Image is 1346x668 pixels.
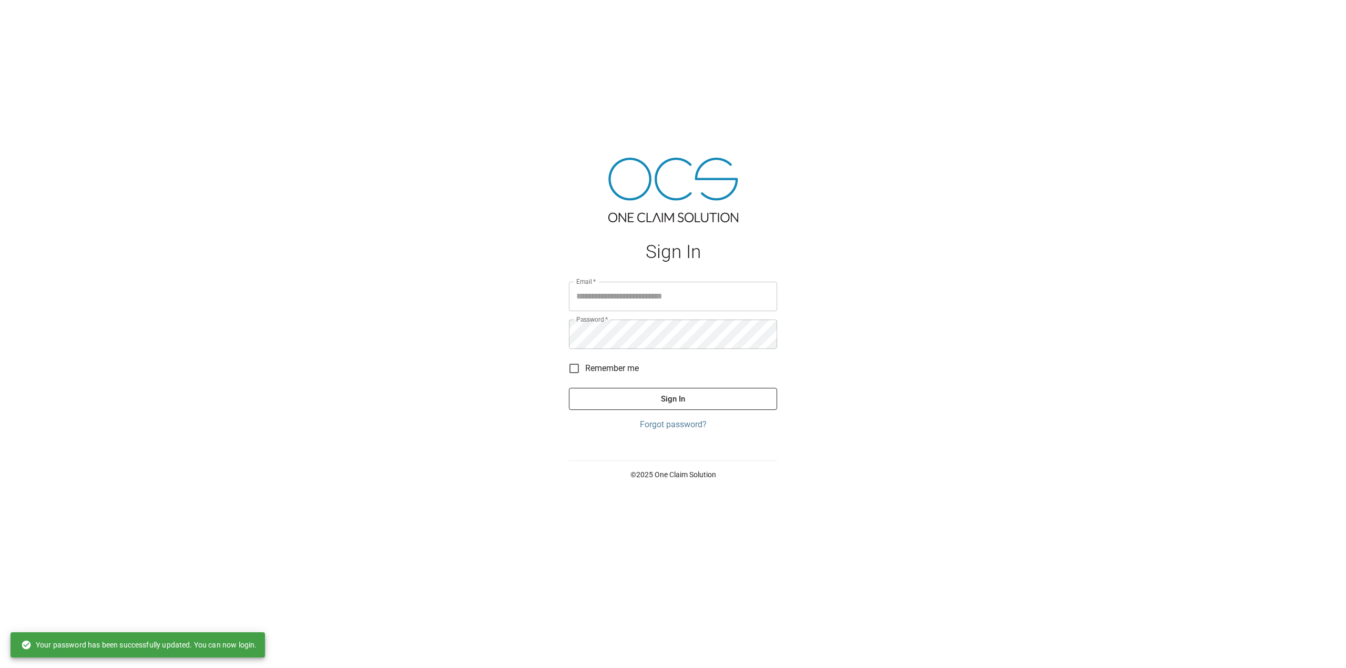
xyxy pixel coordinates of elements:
[13,6,55,27] img: ocs-logo-white-transparent.png
[569,241,777,263] h1: Sign In
[569,388,777,410] button: Sign In
[585,362,639,375] span: Remember me
[576,277,596,286] label: Email
[569,469,777,480] p: © 2025 One Claim Solution
[576,315,608,324] label: Password
[569,418,777,431] a: Forgot password?
[21,635,257,654] div: Your password has been successfully updated. You can now login.
[608,158,738,222] img: ocs-logo-tra.png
